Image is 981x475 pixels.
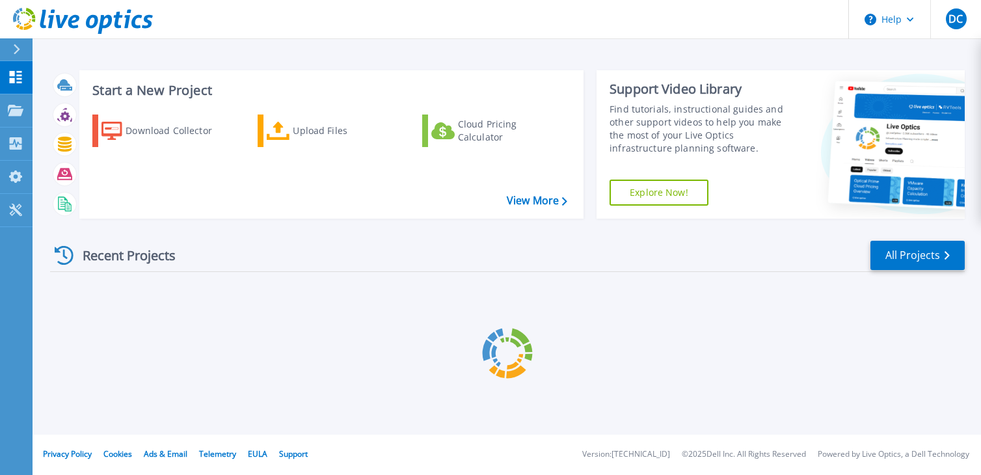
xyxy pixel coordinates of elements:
[248,448,267,459] a: EULA
[50,239,193,271] div: Recent Projects
[293,118,397,144] div: Upload Files
[682,450,806,459] li: © 2025 Dell Inc. All Rights Reserved
[144,448,187,459] a: Ads & Email
[43,448,92,459] a: Privacy Policy
[422,115,567,147] a: Cloud Pricing Calculator
[458,118,562,144] div: Cloud Pricing Calculator
[103,448,132,459] a: Cookies
[279,448,308,459] a: Support
[92,83,567,98] h3: Start a New Project
[818,450,969,459] li: Powered by Live Optics, a Dell Technology
[610,81,794,98] div: Support Video Library
[610,180,708,206] a: Explore Now!
[870,241,965,270] a: All Projects
[507,195,567,207] a: View More
[258,115,403,147] a: Upload Files
[126,118,230,144] div: Download Collector
[92,115,237,147] a: Download Collector
[199,448,236,459] a: Telemetry
[948,14,963,24] span: DC
[610,103,794,155] div: Find tutorials, instructional guides and other support videos to help you make the most of your L...
[582,450,670,459] li: Version: [TECHNICAL_ID]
